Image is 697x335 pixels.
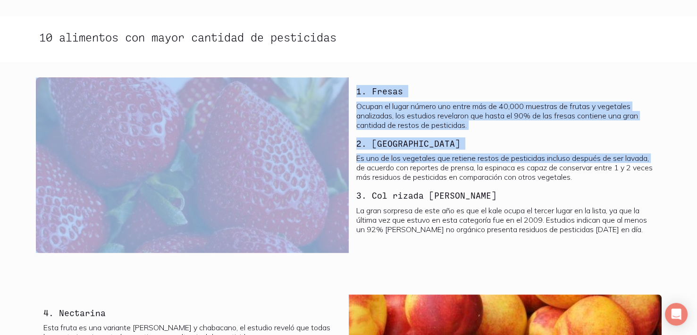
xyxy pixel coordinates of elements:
[356,85,654,97] h3: 1. Fresas
[356,153,654,182] p: Es uno de los vegetales que retiene restos de pesticidas incluso después de ser lavada, de acuerd...
[356,189,654,201] h3: 3. Col rizada [PERSON_NAME]
[356,137,654,150] h3: 2. [GEOGRAPHIC_DATA]
[43,307,341,319] h3: 4. Nectarina
[356,101,654,130] p: Ocupan el lugar número uno entre más de 40,000 muestras de frutas y vegetales analizadas, los est...
[356,206,654,234] p: La gran sorpresa de este año es que el kale ocupa el tercer lugar en la lista, ya que la última v...
[39,31,658,43] h2: 10 alimentos con mayor cantidad de pesticidas
[665,303,688,326] div: Open Intercom Messenger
